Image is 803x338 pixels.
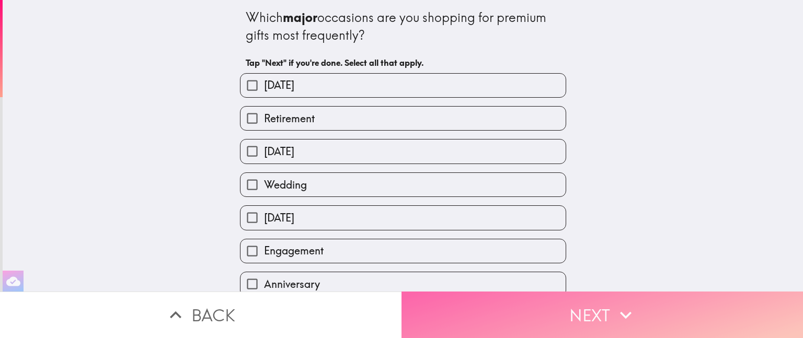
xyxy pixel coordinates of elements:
[240,239,566,263] button: Engagement
[264,243,324,258] span: Engagement
[246,9,560,44] div: Which occasions are you shopping for premium gifts most frequently?
[240,272,566,296] button: Anniversary
[246,57,560,68] h6: Tap "Next" if you're done. Select all that apply.
[264,144,294,159] span: [DATE]
[240,107,566,130] button: Retirement
[264,111,315,126] span: Retirement
[264,211,294,225] span: [DATE]
[401,292,803,338] button: Next
[240,74,566,97] button: [DATE]
[264,78,294,92] span: [DATE]
[283,9,317,25] b: major
[240,173,566,196] button: Wedding
[264,178,307,192] span: Wedding
[240,206,566,229] button: [DATE]
[264,277,320,292] span: Anniversary
[240,139,566,163] button: [DATE]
